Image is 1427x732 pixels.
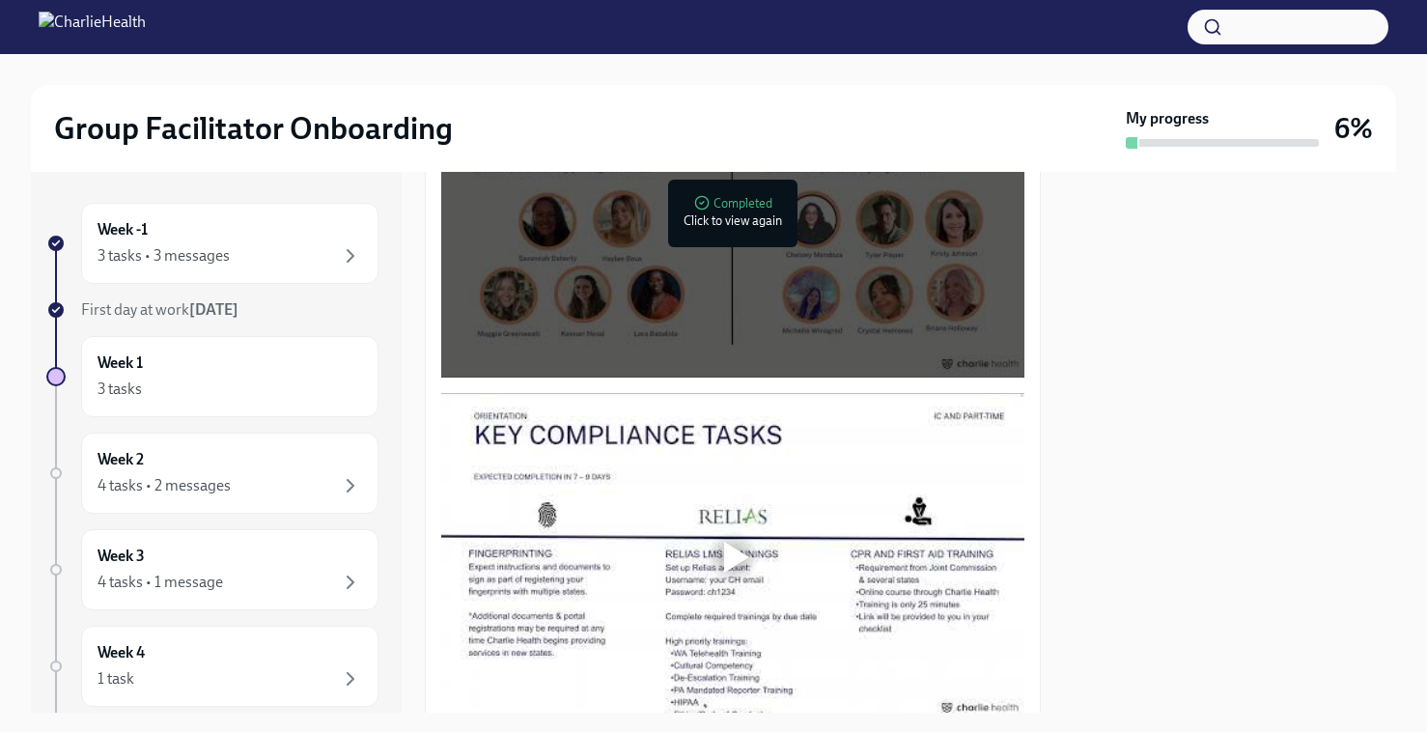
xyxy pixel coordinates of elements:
img: CharlieHealth [39,12,146,42]
span: First day at work [81,300,238,319]
a: First day at work[DATE] [46,299,378,321]
a: Week 34 tasks • 1 message [46,529,378,610]
div: 1 task [98,668,134,690]
a: Week -13 tasks • 3 messages [46,203,378,284]
div: 3 tasks • 3 messages [98,245,230,267]
h6: Week 2 [98,449,144,470]
a: Week 24 tasks • 2 messages [46,433,378,514]
div: 3 tasks [98,379,142,400]
a: Week 41 task [46,626,378,707]
h3: 6% [1334,111,1373,146]
div: 4 tasks • 2 messages [98,475,231,496]
h6: Week 4 [98,642,145,663]
h2: Group Facilitator Onboarding [54,109,453,148]
strong: My progress [1126,108,1209,129]
h6: Week 1 [98,352,143,374]
h6: Week -1 [98,219,148,240]
strong: [DATE] [189,300,238,319]
a: Week 13 tasks [46,336,378,417]
h6: Week 3 [98,546,145,567]
div: 4 tasks • 1 message [98,572,223,593]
